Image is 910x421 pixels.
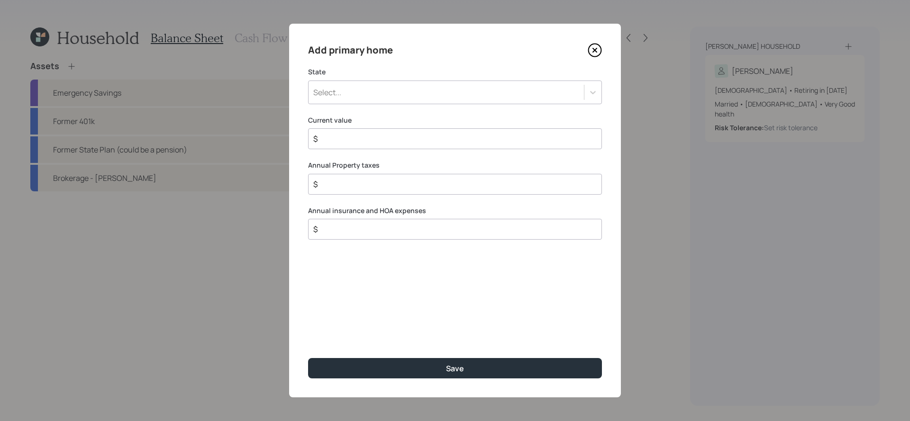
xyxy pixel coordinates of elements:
[308,116,602,125] label: Current value
[308,67,602,77] label: State
[308,206,602,215] label: Annual insurance and HOA expenses
[308,358,602,378] button: Save
[313,87,341,98] div: Select...
[446,363,464,374] div: Save
[308,161,602,170] label: Annual Property taxes
[308,43,393,58] h4: Add primary home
